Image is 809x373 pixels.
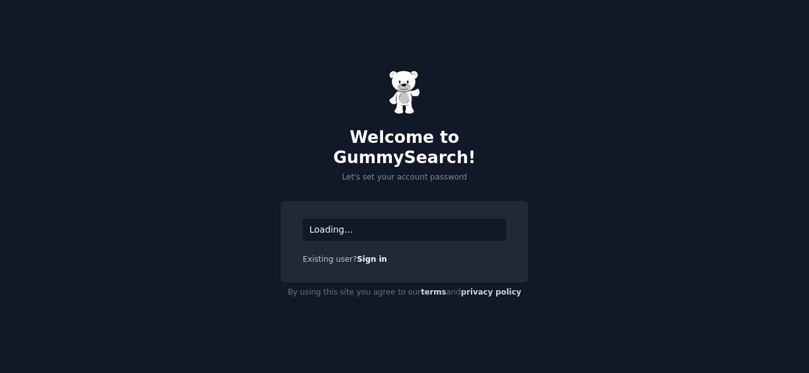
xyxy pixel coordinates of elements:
[389,70,420,114] img: Gummy Bear
[303,219,506,241] div: Loading...
[281,283,528,303] div: By using this site you agree to our and
[357,255,387,264] a: Sign in
[421,288,446,297] a: terms
[281,128,528,168] h2: Welcome to GummySearch!
[461,288,521,297] a: privacy policy
[303,255,357,264] span: Existing user?
[281,172,528,183] p: Let's set your account password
